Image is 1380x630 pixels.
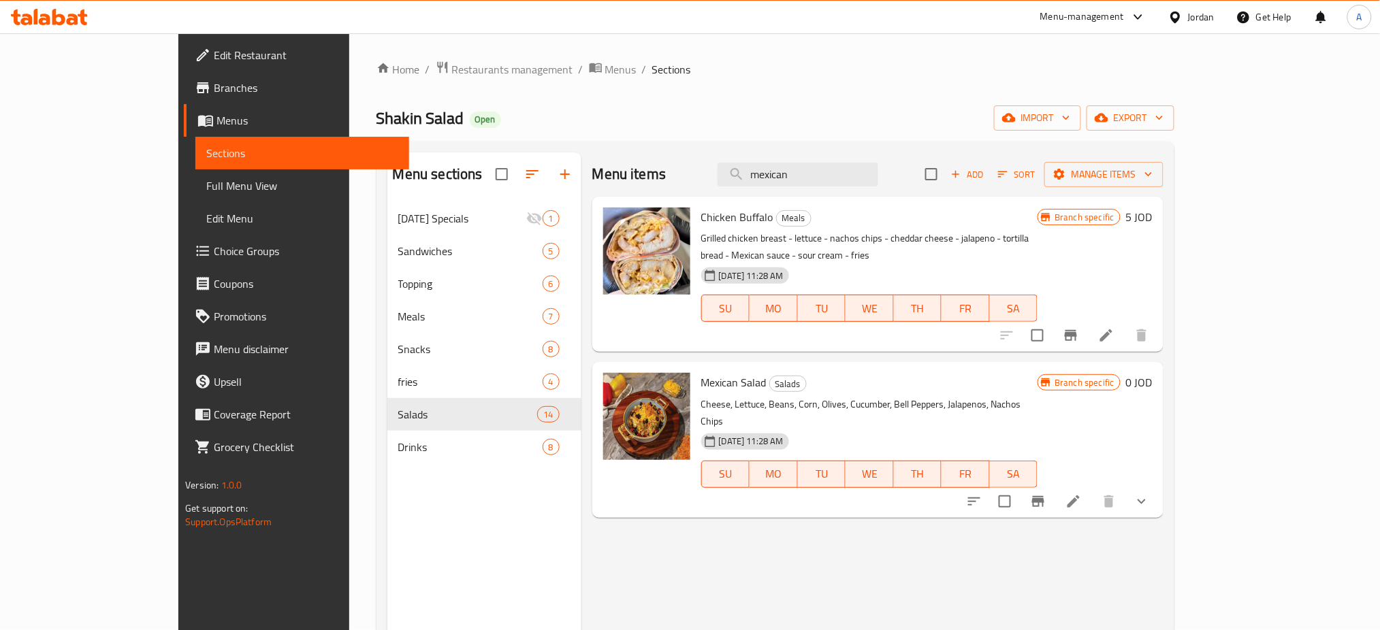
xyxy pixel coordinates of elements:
[1044,162,1164,187] button: Manage items
[894,295,942,322] button: TH
[769,376,807,392] div: Salads
[184,300,409,333] a: Promotions
[543,212,559,225] span: 1
[1087,105,1174,131] button: export
[214,374,398,390] span: Upsell
[851,464,888,484] span: WE
[798,295,846,322] button: TU
[387,333,581,365] div: Snacks8
[214,341,398,357] span: Menu disclaimer
[376,61,1174,78] nav: breadcrumb
[387,398,581,431] div: Salads14
[543,376,559,388] span: 4
[543,439,560,455] div: items
[603,373,690,460] img: Mexican Salad
[376,103,464,133] span: Shakin Salad
[214,80,398,96] span: Branches
[221,476,242,494] span: 1.0.0
[398,406,538,422] span: Salads
[398,210,526,227] span: [DATE] Specials
[946,164,989,185] span: Add item
[206,178,398,194] span: Full Menu View
[214,439,398,455] span: Grocery Checklist
[1188,10,1215,24] div: Jordan
[387,202,581,235] div: [DATE] Specials1
[206,145,398,161] span: Sections
[1040,9,1124,25] div: Menu-management
[949,167,986,182] span: Add
[995,464,1033,484] span: SA
[543,310,559,323] span: 7
[603,208,690,295] img: Chicken Buffalo
[398,308,543,325] span: Meals
[846,461,894,488] button: WE
[543,243,560,259] div: items
[1125,319,1158,352] button: delete
[1022,485,1055,518] button: Branch-specific-item
[995,164,1039,185] button: Sort
[991,487,1019,516] span: Select to update
[947,299,984,318] span: FR
[589,61,637,78] a: Menus
[543,374,560,390] div: items
[707,299,744,318] span: SU
[1065,493,1082,510] a: Edit menu item
[185,513,272,531] a: Support.OpsPlatform
[713,269,789,282] span: [DATE] 11:28 AM
[1357,10,1362,24] span: A
[579,61,583,78] li: /
[543,343,559,356] span: 8
[398,341,543,357] span: Snacks
[470,112,501,128] div: Open
[942,461,990,488] button: FR
[184,365,409,398] a: Upsell
[398,243,543,259] span: Sandwiches
[549,158,581,190] button: Add section
[184,71,409,104] a: Branches
[989,164,1044,185] span: Sort items
[436,61,573,78] a: Restaurants management
[1055,166,1153,183] span: Manage items
[777,210,811,226] span: Meals
[750,461,798,488] button: MO
[642,61,647,78] li: /
[398,374,543,390] span: fries
[851,299,888,318] span: WE
[206,210,398,227] span: Edit Menu
[1049,376,1119,389] span: Branch specific
[214,308,398,325] span: Promotions
[543,278,559,291] span: 6
[387,235,581,267] div: Sandwiches5
[543,276,560,292] div: items
[776,210,812,227] div: Meals
[214,276,398,292] span: Coupons
[1055,319,1087,352] button: Branch-specific-item
[470,114,501,125] span: Open
[387,365,581,398] div: fries4
[543,308,560,325] div: items
[195,137,409,169] a: Sections
[184,398,409,431] a: Coverage Report
[387,267,581,300] div: Topping6
[543,441,559,454] span: 8
[899,299,937,318] span: TH
[718,163,878,186] input: search
[185,499,248,517] span: Get support on:
[1023,321,1052,350] span: Select to update
[387,431,581,463] div: Drinks8
[770,376,806,392] span: Salads
[214,406,398,422] span: Coverage Report
[543,210,560,227] div: items
[195,169,409,202] a: Full Menu View
[184,267,409,300] a: Coupons
[398,276,543,292] span: Topping
[1134,493,1150,510] svg: Show Choices
[538,408,558,421] span: 14
[899,464,937,484] span: TH
[803,464,841,484] span: TU
[946,164,989,185] button: Add
[990,295,1038,322] button: SA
